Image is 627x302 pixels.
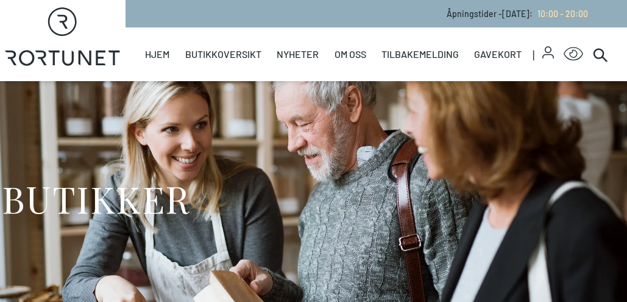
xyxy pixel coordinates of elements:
[2,176,190,221] h1: BUTIKKER
[145,27,169,81] a: Hjem
[335,27,366,81] a: Om oss
[474,27,522,81] a: Gavekort
[185,27,261,81] a: Butikkoversikt
[533,27,542,81] span: |
[381,27,459,81] a: Tilbakemelding
[537,9,588,19] span: 10:00 - 20:00
[447,7,588,20] p: Åpningstider - [DATE] :
[277,27,319,81] a: Nyheter
[533,9,588,19] a: 10:00 - 20:00
[564,45,583,64] button: Open Accessibility Menu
